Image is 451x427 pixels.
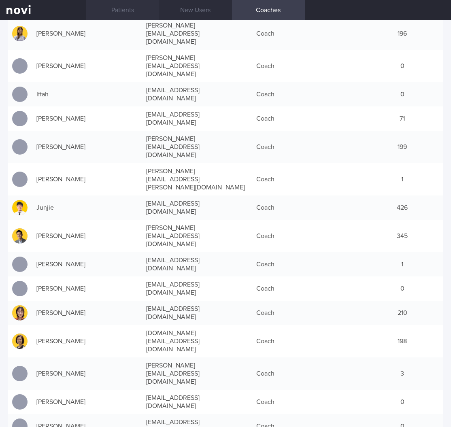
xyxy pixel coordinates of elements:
[32,256,142,272] div: [PERSON_NAME]
[252,280,362,297] div: Coach
[362,333,443,349] div: 198
[362,110,443,127] div: 71
[32,280,142,297] div: [PERSON_NAME]
[142,195,252,220] div: [EMAIL_ADDRESS][DOMAIN_NAME]
[362,394,443,410] div: 0
[252,394,362,410] div: Coach
[142,357,252,390] div: [PERSON_NAME][EMAIL_ADDRESS][DOMAIN_NAME]
[252,171,362,187] div: Coach
[142,17,252,50] div: [PERSON_NAME][EMAIL_ADDRESS][DOMAIN_NAME]
[252,256,362,272] div: Coach
[32,365,142,382] div: [PERSON_NAME]
[32,86,142,102] div: Iffah
[32,394,142,410] div: [PERSON_NAME]
[32,305,142,321] div: [PERSON_NAME]
[32,228,142,244] div: [PERSON_NAME]
[32,58,142,74] div: [PERSON_NAME]
[362,305,443,321] div: 210
[142,276,252,301] div: [EMAIL_ADDRESS][DOMAIN_NAME]
[362,200,443,216] div: 426
[32,110,142,127] div: [PERSON_NAME]
[142,163,252,195] div: [PERSON_NAME][EMAIL_ADDRESS][PERSON_NAME][DOMAIN_NAME]
[252,333,362,349] div: Coach
[142,325,252,357] div: [DOMAIN_NAME][EMAIL_ADDRESS][DOMAIN_NAME]
[32,139,142,155] div: [PERSON_NAME]
[142,82,252,106] div: [EMAIL_ADDRESS][DOMAIN_NAME]
[362,256,443,272] div: 1
[252,200,362,216] div: Coach
[142,106,252,131] div: [EMAIL_ADDRESS][DOMAIN_NAME]
[252,25,362,42] div: Coach
[362,171,443,187] div: 1
[362,58,443,74] div: 0
[32,200,142,216] div: Junjie
[142,50,252,82] div: [PERSON_NAME][EMAIL_ADDRESS][DOMAIN_NAME]
[252,228,362,244] div: Coach
[362,228,443,244] div: 345
[362,86,443,102] div: 0
[32,333,142,349] div: [PERSON_NAME]
[142,301,252,325] div: [EMAIL_ADDRESS][DOMAIN_NAME]
[252,305,362,321] div: Coach
[252,110,362,127] div: Coach
[142,252,252,276] div: [EMAIL_ADDRESS][DOMAIN_NAME]
[362,139,443,155] div: 199
[362,25,443,42] div: 196
[32,25,142,42] div: [PERSON_NAME]
[362,365,443,382] div: 3
[252,139,362,155] div: Coach
[142,131,252,163] div: [PERSON_NAME][EMAIL_ADDRESS][DOMAIN_NAME]
[362,280,443,297] div: 0
[142,390,252,414] div: [EMAIL_ADDRESS][DOMAIN_NAME]
[252,58,362,74] div: Coach
[252,86,362,102] div: Coach
[142,220,252,252] div: [PERSON_NAME][EMAIL_ADDRESS][DOMAIN_NAME]
[32,171,142,187] div: [PERSON_NAME]
[252,365,362,382] div: Coach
